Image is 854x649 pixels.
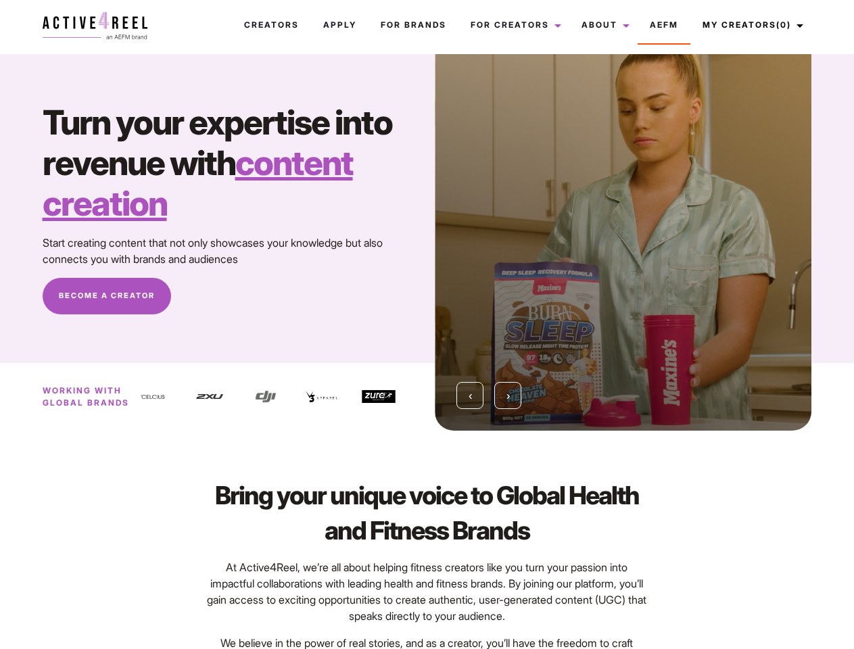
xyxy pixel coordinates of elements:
[136,380,170,414] img: celcius logo
[690,7,811,43] a: My Creators(0)
[458,7,569,43] a: For Creators
[206,559,648,624] p: At Active4Reel, we’re all about helping fitness creators like you turn your passion into impactfu...
[43,143,353,224] strong: content creation
[249,380,283,414] img: DJI-Logo
[206,478,648,548] h2: Bring your unique voice to Global Health and Fitness Brands
[193,380,227,414] img: 2XU-Logo-Square
[638,7,690,43] a: AEFM
[776,20,791,30] span: (0)
[43,12,147,39] img: a4r-logo.svg
[43,102,419,224] h1: Turn your expertise into revenue with
[418,380,452,414] img: celcius logo
[311,7,369,43] a: Apply
[43,278,171,314] a: Become A Creator
[232,7,311,43] a: Creators
[469,389,472,402] span: Previous
[369,7,458,43] a: For Brands
[43,235,419,267] p: Start creating content that not only showcases your knowledge but also connects you with brands a...
[569,7,638,43] a: About
[43,385,137,409] p: Working with global brands
[506,389,510,402] span: Next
